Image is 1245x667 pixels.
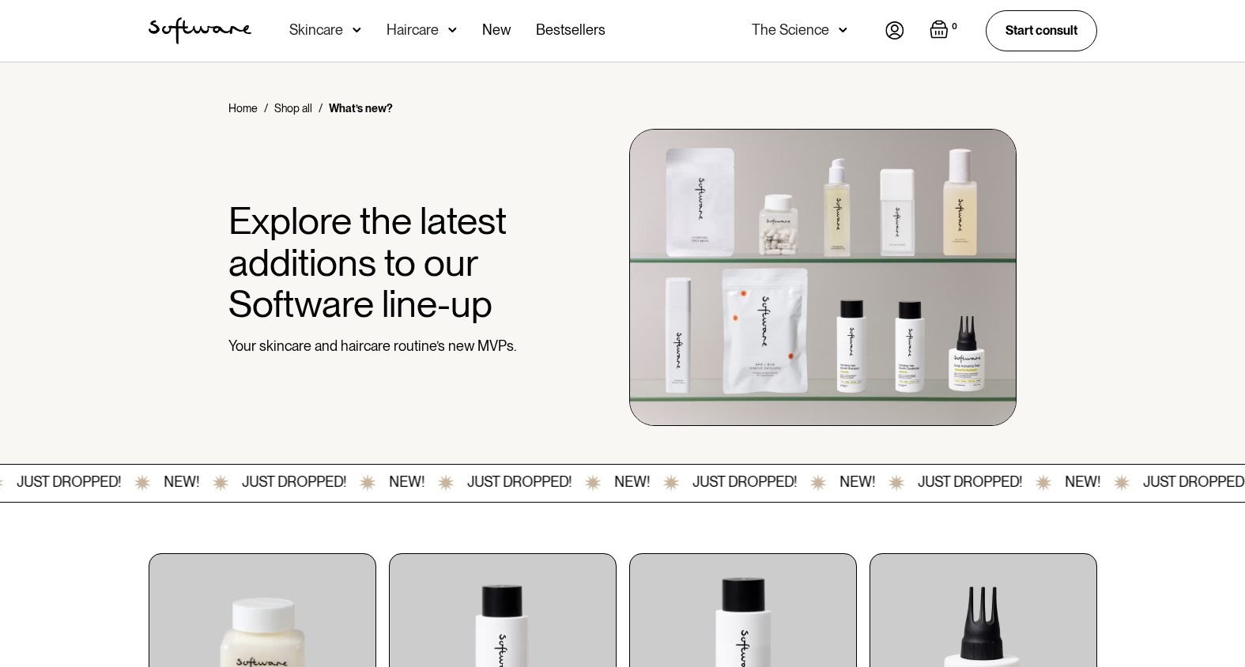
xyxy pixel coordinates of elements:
[264,100,268,116] div: /
[467,473,572,492] div: JUST DROPPED!
[228,200,536,325] h1: Explore the latest additions to our Software line-up
[839,473,875,492] div: NEW!
[164,473,199,492] div: NEW!
[228,337,536,355] p: Your skincare and haircare routine’s new MVPs.
[149,17,251,44] a: home
[448,22,457,38] img: arrow down
[1065,473,1100,492] div: NEW!
[319,100,323,116] div: /
[289,22,343,38] div: Skincare
[949,20,960,34] div: 0
[918,473,1022,492] div: JUST DROPPED!
[389,473,424,492] div: NEW!
[614,473,650,492] div: NEW!
[17,473,121,492] div: JUST DROPPED!
[387,22,439,38] div: Haircare
[242,473,346,492] div: JUST DROPPED!
[986,10,1097,51] a: Start consult
[930,20,960,42] a: Open empty cart
[274,100,312,116] a: Shop all
[839,22,847,38] img: arrow down
[228,100,258,116] a: Home
[752,22,829,38] div: The Science
[692,473,797,492] div: JUST DROPPED!
[329,100,393,116] div: What’s new?
[353,22,361,38] img: arrow down
[149,17,251,44] img: Software Logo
